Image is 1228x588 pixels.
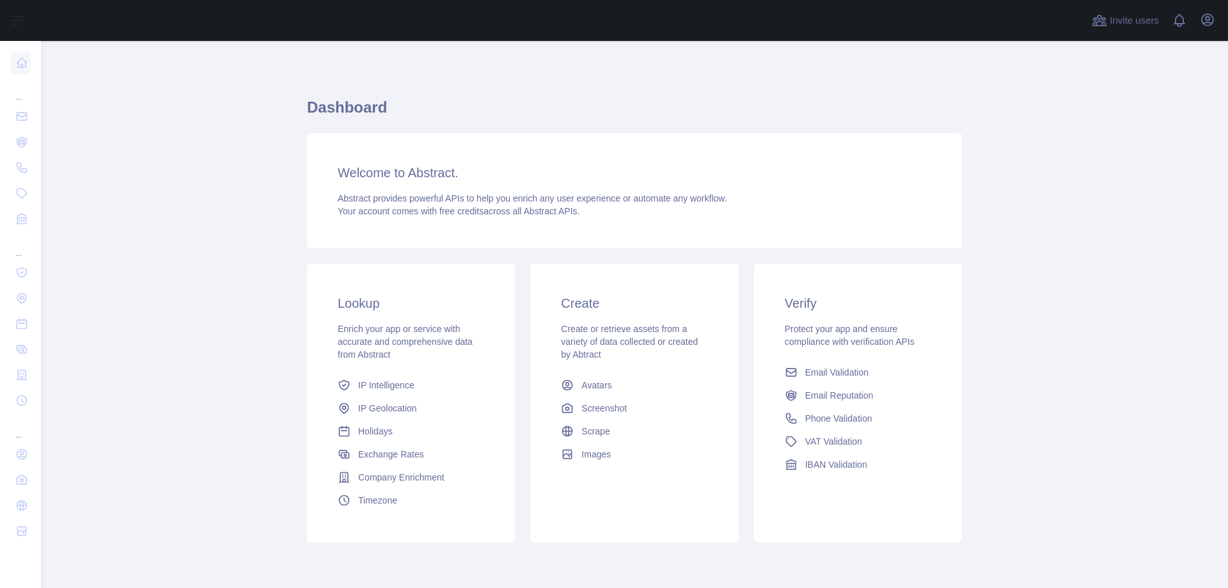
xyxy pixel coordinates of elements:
div: ... [10,77,31,102]
span: Timezone [358,494,397,507]
span: Enrich your app or service with accurate and comprehensive data from Abstract [338,324,473,360]
span: free credits [439,206,484,216]
a: Holidays [333,420,489,443]
a: Phone Validation [780,407,936,430]
span: Holidays [358,425,393,438]
h3: Welcome to Abstract. [338,164,931,182]
a: IP Intelligence [333,374,489,397]
h1: Dashboard [307,97,962,128]
span: Scrape [581,425,610,438]
span: Email Reputation [805,389,874,402]
h3: Lookup [338,294,484,312]
a: Timezone [333,489,489,512]
span: VAT Validation [805,435,862,448]
span: Email Validation [805,366,869,379]
span: Phone Validation [805,412,872,425]
a: Company Enrichment [333,466,489,489]
span: Your account comes with across all Abstract APIs. [338,206,579,216]
span: Exchange Rates [358,448,424,461]
span: Abstract provides powerful APIs to help you enrich any user experience or automate any workflow. [338,193,727,203]
a: Exchange Rates [333,443,489,466]
span: IP Geolocation [358,402,417,415]
div: ... [10,415,31,440]
h3: Verify [785,294,931,312]
span: Company Enrichment [358,471,445,484]
span: Protect your app and ensure compliance with verification APIs [785,324,915,347]
div: ... [10,233,31,258]
span: IBAN Validation [805,458,867,471]
span: Create or retrieve assets from a variety of data collected or created by Abtract [561,324,698,360]
a: Email Reputation [780,384,936,407]
h3: Create [561,294,707,312]
span: Screenshot [581,402,627,415]
a: Images [556,443,712,466]
span: Images [581,448,611,461]
button: Invite users [1089,10,1161,31]
span: Avatars [581,379,611,392]
span: IP Intelligence [358,379,414,392]
a: Avatars [556,374,712,397]
a: Screenshot [556,397,712,420]
a: Scrape [556,420,712,443]
a: VAT Validation [780,430,936,453]
a: IBAN Validation [780,453,936,476]
a: IP Geolocation [333,397,489,420]
a: Email Validation [780,361,936,384]
span: Invite users [1110,13,1159,28]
